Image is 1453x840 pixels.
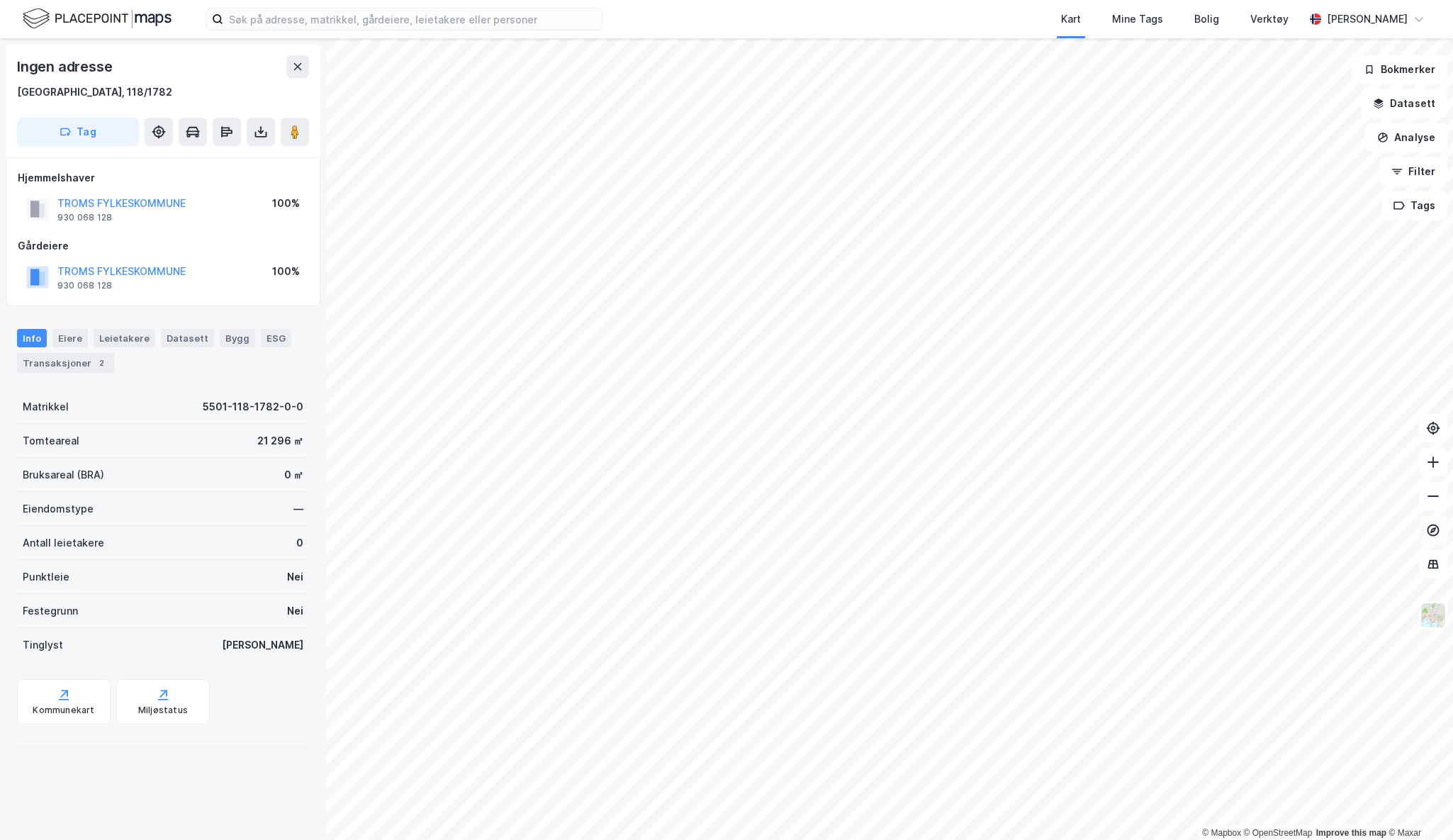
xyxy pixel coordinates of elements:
[1420,602,1447,629] img: Z
[57,212,112,223] div: 930 068 128
[293,500,303,517] div: —
[23,534,104,551] div: Antall leietakere
[17,84,172,101] div: [GEOGRAPHIC_DATA], 118/1782
[1194,11,1219,28] div: Bolig
[17,55,115,78] div: Ingen adresse
[23,500,94,517] div: Eiendomstype
[23,398,69,415] div: Matrikkel
[1202,828,1241,838] a: Mapbox
[222,637,303,654] div: [PERSON_NAME]
[23,6,172,31] img: logo.f888ab2527a4732fd821a326f86c7f29.svg
[287,569,303,586] div: Nei
[257,432,303,449] div: 21 296 ㎡
[17,329,47,347] div: Info
[1316,828,1386,838] a: Improve this map
[1327,11,1408,28] div: [PERSON_NAME]
[23,637,63,654] div: Tinglyst
[203,398,303,415] div: 5501-118-1782-0-0
[296,534,303,551] div: 0
[23,466,104,483] div: Bruksareal (BRA)
[287,603,303,620] div: Nei
[1112,11,1163,28] div: Mine Tags
[94,329,155,347] div: Leietakere
[23,603,78,620] div: Festegrunn
[1250,11,1289,28] div: Verktøy
[18,237,308,254] div: Gårdeiere
[220,329,255,347] div: Bygg
[17,353,114,373] div: Transaksjoner
[261,329,291,347] div: ESG
[33,705,94,716] div: Kommunekart
[1244,828,1313,838] a: OpenStreetMap
[161,329,214,347] div: Datasett
[94,356,108,370] div: 2
[57,280,112,291] div: 930 068 128
[138,705,188,716] div: Miljøstatus
[1365,123,1447,152] button: Analyse
[1382,772,1453,840] div: Kontrollprogram for chat
[18,169,308,186] div: Hjemmelshaver
[272,195,300,212] div: 100%
[284,466,303,483] div: 0 ㎡
[223,9,602,30] input: Søk på adresse, matrikkel, gårdeiere, leietakere eller personer
[1379,157,1447,186] button: Filter
[272,263,300,280] div: 100%
[1061,11,1081,28] div: Kart
[1361,89,1447,118] button: Datasett
[52,329,88,347] div: Eiere
[1352,55,1447,84] button: Bokmerker
[17,118,139,146] button: Tag
[23,569,69,586] div: Punktleie
[1381,191,1447,220] button: Tags
[23,432,79,449] div: Tomteareal
[1382,772,1453,840] iframe: Chat Widget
